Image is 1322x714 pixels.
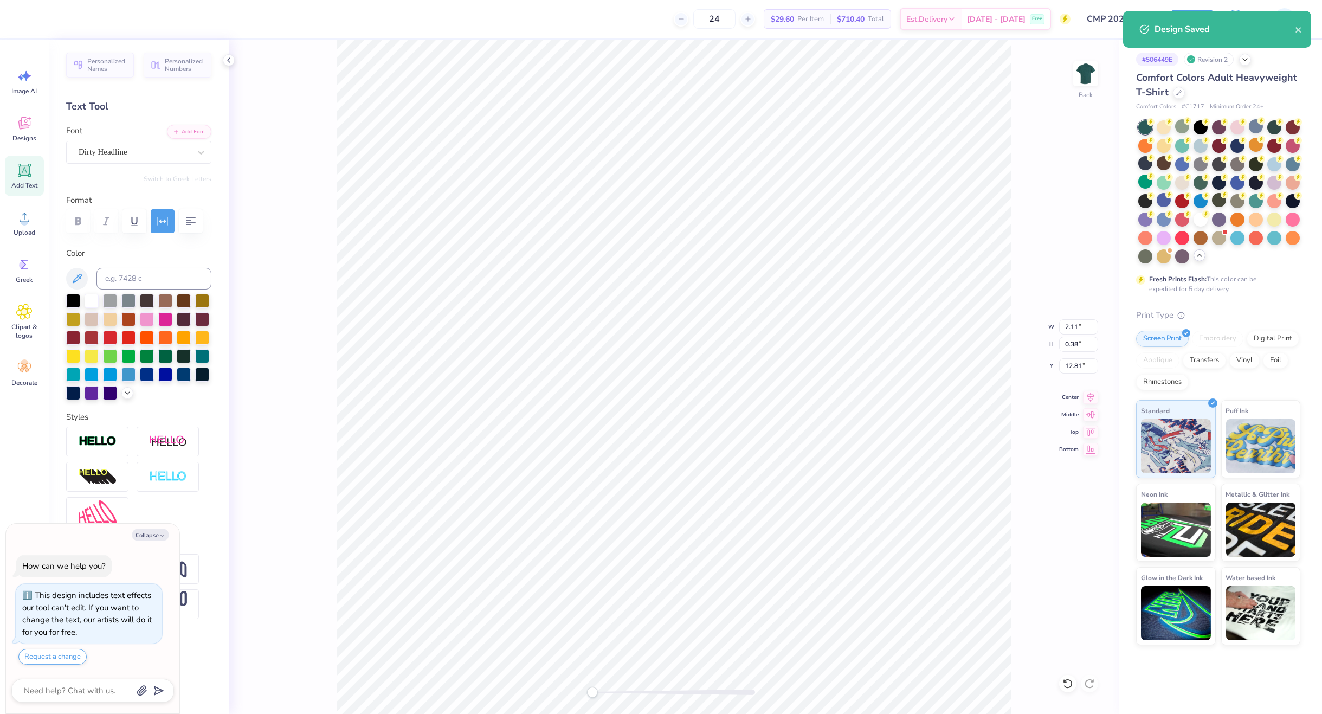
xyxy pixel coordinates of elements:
span: $29.60 [771,14,794,25]
label: Format [66,194,211,207]
div: Transfers [1183,352,1226,369]
span: Water based Ink [1226,572,1276,583]
label: Font [66,125,82,137]
img: Glow in the Dark Ink [1141,586,1211,640]
div: Foil [1263,352,1288,369]
button: Personalized Numbers [144,53,211,78]
img: Water based Ink [1226,586,1296,640]
span: Minimum Order: 24 + [1210,102,1264,112]
img: Negative Space [149,471,187,483]
img: Shadow [149,435,187,448]
img: Back [1075,63,1097,85]
div: Back [1079,90,1093,100]
span: Upload [14,228,35,237]
button: Add Font [167,125,211,139]
span: Comfort Colors [1136,102,1176,112]
img: Metallic & Glitter Ink [1226,503,1296,557]
button: Switch to Greek Letters [144,175,211,183]
span: [DATE] - [DATE] [967,14,1026,25]
span: Neon Ink [1141,488,1168,500]
div: Vinyl [1229,352,1260,369]
span: Per Item [797,14,824,25]
span: Standard [1141,405,1170,416]
span: Clipart & logos [7,323,42,340]
div: Screen Print [1136,331,1189,347]
span: Total [868,14,884,25]
span: Image AI [12,87,37,95]
button: Request a change [18,649,87,665]
div: Digital Print [1247,331,1299,347]
label: Styles [66,411,88,423]
span: Greek [16,275,33,284]
div: Revision 2 [1184,53,1234,66]
span: $710.40 [837,14,865,25]
div: Text Tool [66,99,211,114]
label: Color [66,247,211,260]
span: Est. Delivery [906,14,947,25]
img: 3D Illusion [79,468,117,486]
span: Personalized Numbers [165,57,205,73]
button: Personalized Names [66,53,134,78]
span: Middle [1059,410,1079,419]
strong: Fresh Prints Flash: [1149,275,1207,284]
span: Center [1059,393,1079,402]
span: Add Text [11,181,37,190]
span: Free [1032,15,1042,23]
button: close [1295,23,1302,36]
img: Standard [1141,419,1211,473]
img: Free Distort [79,500,117,524]
div: This color can be expedited for 5 day delivery. [1149,274,1282,294]
img: Puff Ink [1226,419,1296,473]
div: # 506449E [1136,53,1178,66]
input: – – [693,9,736,29]
span: Puff Ink [1226,405,1249,416]
img: Zhor Junavee Antocan [1274,8,1295,30]
a: ZJ [1259,8,1300,30]
span: # C1717 [1182,102,1204,112]
span: Personalized Names [87,57,127,73]
div: Design Saved [1155,23,1295,36]
span: Top [1059,428,1079,436]
div: Embroidery [1192,331,1243,347]
div: Accessibility label [587,687,598,698]
button: Collapse [132,529,169,541]
span: Designs [12,134,36,143]
span: Decorate [11,378,37,387]
span: Bottom [1059,445,1079,454]
input: Untitled Design [1079,8,1158,30]
div: This design includes text effects our tool can't edit. If you want to change the text, our artist... [22,590,152,638]
span: Metallic & Glitter Ink [1226,488,1290,500]
span: Comfort Colors Adult Heavyweight T-Shirt [1136,71,1297,99]
div: Rhinestones [1136,374,1189,390]
img: Stroke [79,435,117,448]
input: e.g. 7428 c [96,268,211,290]
span: Glow in the Dark Ink [1141,572,1203,583]
div: How can we help you? [22,561,106,571]
img: Neon Ink [1141,503,1211,557]
div: Applique [1136,352,1179,369]
div: Print Type [1136,309,1300,321]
